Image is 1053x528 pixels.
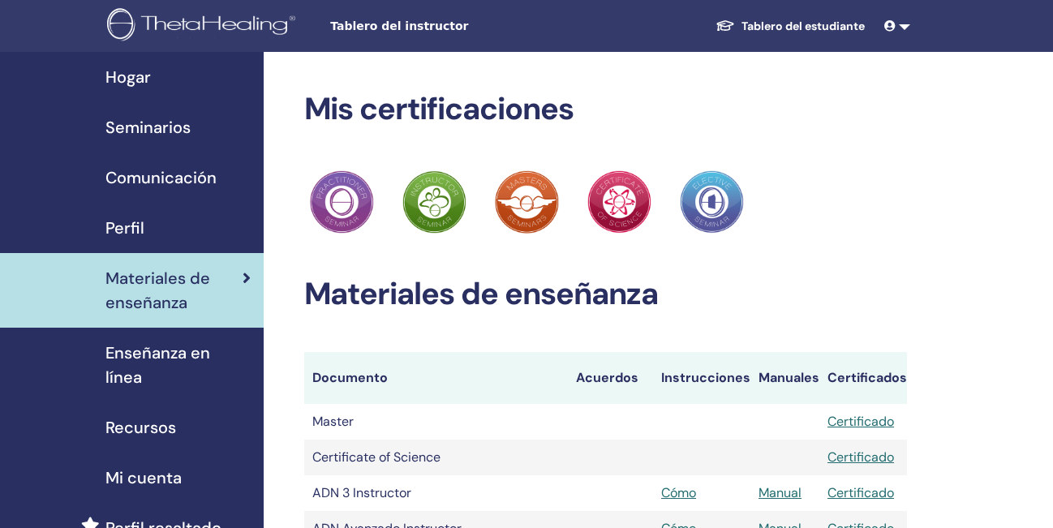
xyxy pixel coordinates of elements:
[827,484,894,501] a: Certificado
[304,352,569,404] th: Documento
[304,276,908,313] h2: Materiales de enseñanza
[105,466,182,490] span: Mi cuenta
[304,475,569,511] td: ADN 3 Instructor
[402,170,466,234] img: Practitioner
[105,266,243,315] span: Materiales de enseñanza
[568,352,653,404] th: Acuerdos
[105,415,176,440] span: Recursos
[819,352,907,404] th: Certificados
[750,352,819,404] th: Manuales
[661,484,696,501] a: Cómo
[827,413,894,430] a: Certificado
[495,170,558,234] img: Practitioner
[105,216,144,240] span: Perfil
[304,91,908,128] h2: Mis certificaciones
[680,170,743,234] img: Practitioner
[105,165,217,190] span: Comunicación
[587,170,651,234] img: Practitioner
[827,449,894,466] a: Certificado
[105,341,251,389] span: Enseñanza en línea
[107,8,301,45] img: logo.png
[653,352,750,404] th: Instrucciones
[304,404,569,440] td: Master
[105,65,151,89] span: Hogar
[304,440,569,475] td: Certificate of Science
[759,484,802,501] a: Manual
[310,170,373,234] img: Practitioner
[105,115,191,140] span: Seminarios
[703,11,878,41] a: Tablero del estudiante
[330,18,574,35] span: Tablero del instructor
[716,19,735,32] img: graduation-cap-white.svg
